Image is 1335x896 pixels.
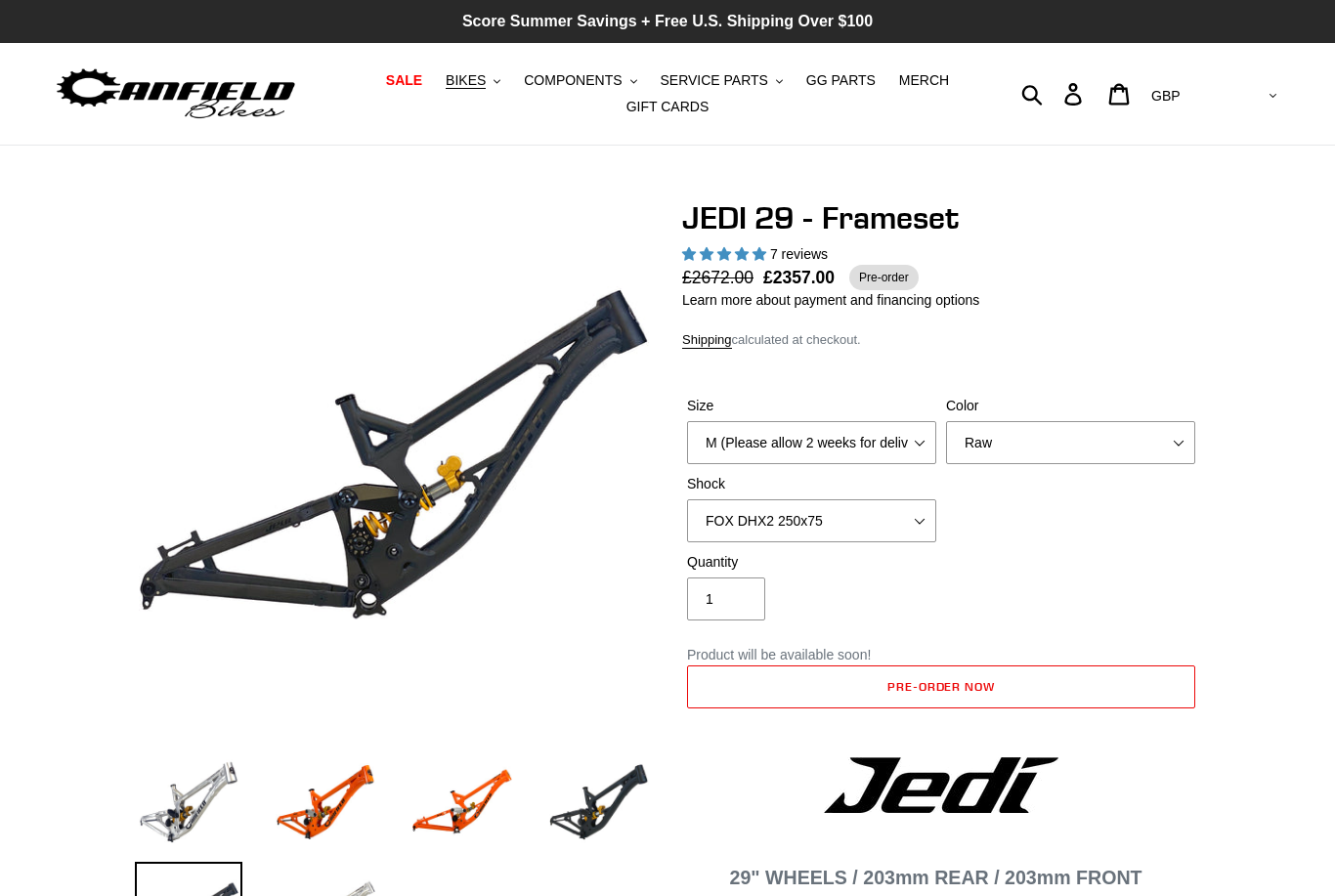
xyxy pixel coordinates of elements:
a: SALE [376,67,432,94]
label: Quantity [687,552,936,573]
span: BIKES [446,72,486,89]
span: MERCH [899,72,949,89]
p: Product will be available soon! [687,645,1195,665]
button: BIKES [436,67,510,94]
span: Pre-order [849,265,919,290]
div: calculated at checkout. [682,330,1200,350]
img: Canfield Bikes [54,64,298,125]
span: GIFT CARDS [626,99,710,115]
img: Load image into Gallery viewer, JEDI 29 - Frameset [135,748,242,856]
a: GIFT CARDS [617,94,719,120]
label: Size [687,396,936,416]
h1: JEDI 29 - Frameset [682,199,1200,236]
img: Load image into Gallery viewer, JEDI 29 - Frameset [409,748,516,856]
label: Shock [687,474,936,494]
a: Learn more about payment and financing options [682,292,979,308]
button: SERVICE PARTS [650,67,792,94]
span: £2672.00 [682,265,763,290]
img: Load image into Gallery viewer, JEDI 29 - Frameset [545,748,653,856]
span: £2357.00 [763,265,835,290]
a: Shipping [682,332,732,349]
img: Load image into Gallery viewer, JEDI 29 - Frameset [272,748,379,856]
span: 5.00 stars [682,246,770,262]
span: 7 reviews [770,246,828,262]
span: Pre-order now [887,679,995,694]
button: Add to cart [687,665,1195,708]
span: COMPONENTS [524,72,622,89]
span: GG PARTS [806,72,876,89]
a: GG PARTS [797,67,885,94]
label: Color [946,396,1195,416]
span: SERVICE PARTS [660,72,767,89]
span: 29" WHEELS / 203mm REAR / 203mm FRONT [730,867,1142,888]
span: SALE [386,72,422,89]
a: MERCH [889,67,959,94]
button: COMPONENTS [514,67,646,94]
